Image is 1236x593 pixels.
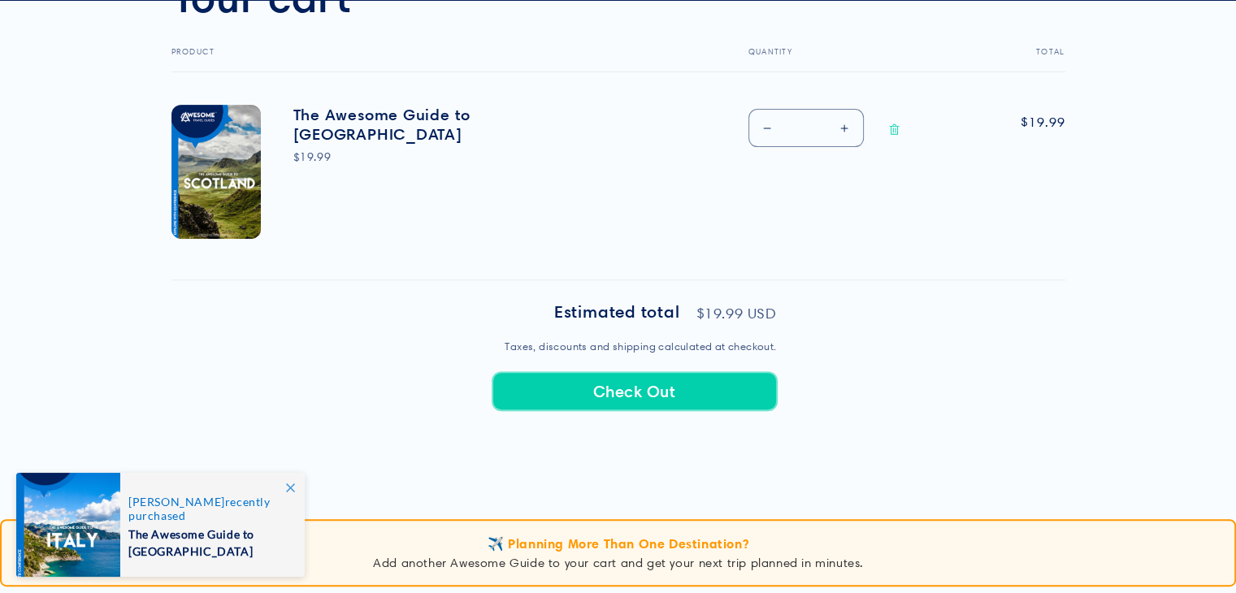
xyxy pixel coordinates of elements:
[999,113,1065,132] span: $19.99
[293,149,537,166] div: $19.99
[880,109,909,150] a: Remove The Awesome Guide to Scotland
[554,304,680,321] h2: Estimated total
[488,535,748,552] span: ✈️ Planning More Than One Destination?
[696,306,777,321] p: $19.99 USD
[171,47,708,72] th: Product
[128,522,288,560] span: The Awesome Guide to [GEOGRAPHIC_DATA]
[128,495,225,509] span: [PERSON_NAME]
[786,109,826,147] input: Quantity for The Awesome Guide to Scotland
[128,495,288,522] span: recently purchased
[492,339,777,355] small: Taxes, discounts and shipping calculated at checkout.
[492,418,777,462] iframe: PayPal-paypal
[966,47,1065,72] th: Total
[293,105,537,144] a: The Awesome Guide to [GEOGRAPHIC_DATA]
[708,47,966,72] th: Quantity
[492,372,777,410] button: Check Out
